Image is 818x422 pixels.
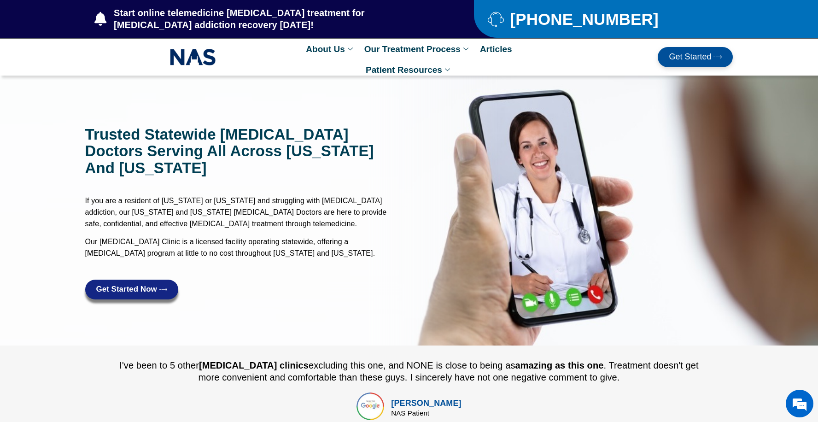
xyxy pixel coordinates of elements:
[361,59,457,80] a: Patient Resources
[508,13,658,25] span: [PHONE_NUMBER]
[360,39,475,59] a: Our Treatment Process
[85,126,405,176] h1: Trusted Statewide [MEDICAL_DATA] doctors serving all across [US_STATE] and [US_STATE]
[85,236,405,259] p: Our [MEDICAL_DATA] Clinic is a licensed facility operating statewide, offering a [MEDICAL_DATA] p...
[199,360,309,370] b: [MEDICAL_DATA] clinics
[658,47,733,67] a: Get Started
[62,55,169,66] div: Chat with us now!
[170,47,216,68] img: NAS_email_signature-removebg-preview.png
[117,359,701,383] div: I've been to 5 other excluding this one, and NONE is close to being as . Treatment doesn't get mo...
[151,5,173,27] div: Minimize live chat window
[111,7,437,31] span: Start online telemedicine [MEDICAL_DATA] treatment for [MEDICAL_DATA] addiction recovery [DATE]!
[85,195,405,229] p: If you are a resident of [US_STATE] or [US_STATE] and struggling with [MEDICAL_DATA] addiction, o...
[391,410,461,416] div: NAS Patient
[669,53,711,62] span: Get Started
[488,11,710,27] a: [PHONE_NUMBER]
[356,393,384,420] img: top rated online suboxone treatment for opioid addiction treatment in tennessee and texas
[29,43,53,65] img: d_814670640_operators_826057000000012003
[391,397,461,410] div: [PERSON_NAME]
[96,285,157,294] span: Get Started Now
[94,7,437,31] a: Start online telemedicine [MEDICAL_DATA] treatment for [MEDICAL_DATA] addiction recovery [DATE]!
[475,39,517,59] a: Articles
[301,39,359,59] a: About Us
[5,268,175,301] textarea: Type your message and hit 'Enter'
[85,280,178,299] a: Get Started Now
[515,360,604,370] b: amazing as this one
[10,47,24,61] div: Navigation go back
[62,43,169,55] div: National Addiction Specialists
